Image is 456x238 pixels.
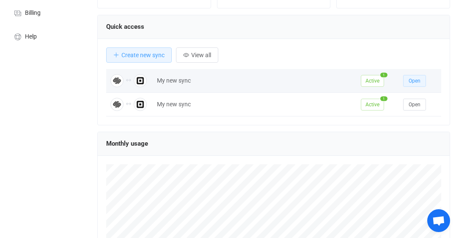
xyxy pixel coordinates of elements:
[380,96,387,101] span: 1
[409,102,420,108] span: Open
[134,98,147,111] img: Square Inventory Quantities
[361,75,384,87] span: Active
[106,140,148,147] span: Monthly usage
[403,99,426,111] button: Open
[153,100,357,109] div: My new sync
[153,76,357,86] div: My new sync
[427,209,450,232] div: Open chat
[25,10,41,17] span: Billing
[403,77,426,84] a: Open
[176,47,218,63] button: View all
[403,75,426,87] button: Open
[134,74,147,87] img: Square Inventory Quantities
[110,98,124,111] img: Squarespace Store Inventory Quantities
[106,47,172,63] button: Create new sync
[403,101,426,108] a: Open
[4,0,89,24] a: Billing
[191,52,211,58] span: View all
[4,24,89,48] a: Help
[361,99,384,111] span: Active
[106,23,144,30] span: Quick access
[121,52,165,58] span: Create new sync
[409,78,420,84] span: Open
[380,72,387,77] span: 1
[25,33,37,40] span: Help
[110,74,124,87] img: Squarespace Store Inventory Quantities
